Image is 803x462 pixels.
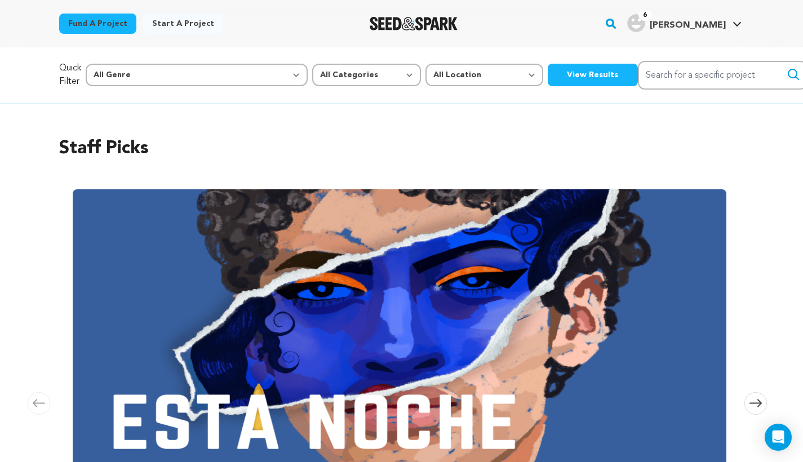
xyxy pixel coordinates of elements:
p: Quick Filter [59,61,81,88]
img: Seed&Spark Logo Dark Mode [370,17,458,30]
a: Mike M.'s Profile [625,12,744,32]
button: View Results [548,64,638,86]
div: Mike M.'s Profile [627,14,726,32]
span: 6 [638,10,651,21]
a: Seed&Spark Homepage [370,17,458,30]
a: Start a project [143,14,223,34]
span: [PERSON_NAME] [650,21,726,30]
span: Mike M.'s Profile [625,12,744,35]
a: Fund a project [59,14,136,34]
div: Open Intercom Messenger [765,424,792,451]
img: user.png [627,14,645,32]
h2: Staff Picks [59,135,744,162]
